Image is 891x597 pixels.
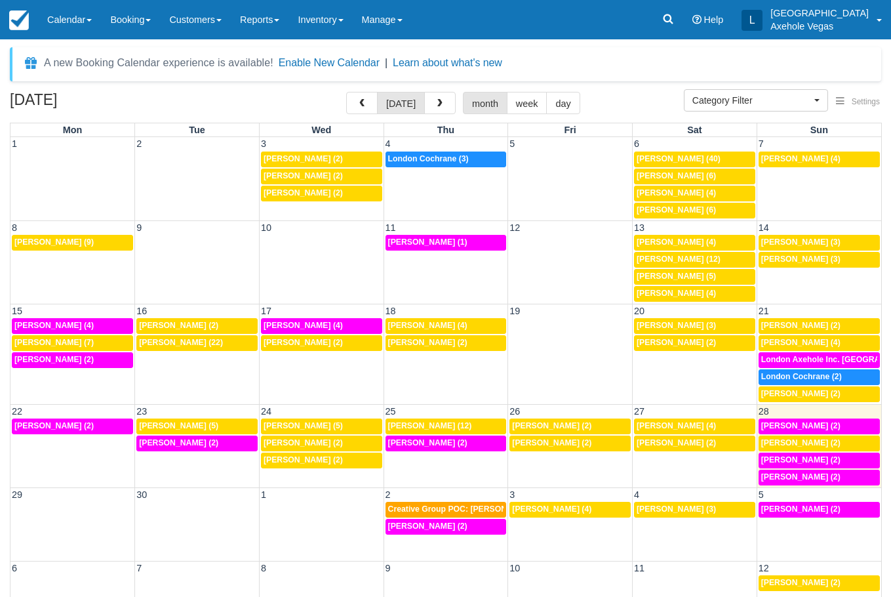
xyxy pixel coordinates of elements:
span: 2 [384,489,392,500]
span: Sun [810,125,828,135]
a: [PERSON_NAME] (6) [634,203,755,218]
span: 17 [260,306,273,316]
span: [PERSON_NAME] (4) [637,421,716,430]
a: [PERSON_NAME] (2) [759,470,880,485]
span: [PERSON_NAME] (2) [761,421,841,430]
span: 12 [757,563,770,573]
span: Sat [687,125,702,135]
span: [PERSON_NAME] (2) [388,338,467,347]
a: [PERSON_NAME] (4) [759,335,880,351]
a: [PERSON_NAME] (5) [261,419,382,434]
a: [PERSON_NAME] (2) [136,318,258,334]
a: [PERSON_NAME] (2) [759,502,880,518]
div: A new Booking Calendar experience is available! [44,55,273,71]
a: [PERSON_NAME] (3) [634,318,755,334]
span: [PERSON_NAME] (22) [139,338,223,347]
i: Help [692,15,702,24]
a: [PERSON_NAME] (2) [136,436,258,451]
a: [PERSON_NAME] (9) [12,235,133,251]
span: [PERSON_NAME] (6) [637,171,716,180]
span: 25 [384,406,397,417]
button: day [546,92,580,114]
a: [PERSON_NAME] (2) [386,335,507,351]
a: [PERSON_NAME] (2) [634,436,755,451]
a: [PERSON_NAME] (4) [759,152,880,167]
span: 30 [135,489,148,500]
span: 10 [508,563,521,573]
span: Help [704,14,724,25]
a: [PERSON_NAME] (2) [261,169,382,184]
span: London Cochrane (2) [761,372,842,381]
a: [PERSON_NAME] (6) [634,169,755,184]
span: [PERSON_NAME] (2) [761,578,841,587]
a: [PERSON_NAME] (7) [12,335,133,351]
span: [PERSON_NAME] (3) [761,237,841,247]
span: 24 [260,406,273,417]
span: [PERSON_NAME] (3) [761,255,841,264]
a: London Axehole Inc. [GEOGRAPHIC_DATA] (2) [759,352,880,368]
button: month [463,92,507,114]
a: [PERSON_NAME] (2) [759,436,880,451]
span: 22 [10,406,24,417]
span: 10 [260,222,273,233]
span: Fri [564,125,576,135]
span: 23 [135,406,148,417]
a: [PERSON_NAME] (12) [634,252,755,268]
span: [PERSON_NAME] (3) [637,321,716,330]
span: [PERSON_NAME] (9) [14,237,94,247]
button: week [507,92,547,114]
span: [PERSON_NAME] (2) [264,171,343,180]
span: 2 [135,138,143,149]
span: 27 [633,406,646,417]
span: [PERSON_NAME] (2) [388,522,467,531]
a: [PERSON_NAME] (2) [261,436,382,451]
a: Learn about what's new [393,57,502,68]
span: [PERSON_NAME] (5) [139,421,218,430]
span: 20 [633,306,646,316]
span: [PERSON_NAME] (2) [761,455,841,464]
span: Tue [189,125,205,135]
span: [PERSON_NAME] (4) [637,188,716,197]
span: 6 [10,563,18,573]
a: [PERSON_NAME] (2) [509,436,631,451]
span: | [385,57,387,68]
span: [PERSON_NAME] (2) [761,321,841,330]
span: [PERSON_NAME] (2) [637,338,716,347]
a: [PERSON_NAME] (22) [136,335,258,351]
a: [PERSON_NAME] (3) [634,502,755,518]
a: [PERSON_NAME] (4) [634,286,755,302]
a: [PERSON_NAME] (2) [759,386,880,402]
span: 6 [633,138,641,149]
p: [GEOGRAPHIC_DATA] [770,7,869,20]
button: [DATE] [377,92,425,114]
span: [PERSON_NAME] (2) [264,455,343,464]
span: [PERSON_NAME] (2) [388,438,467,447]
span: [PERSON_NAME] (4) [637,289,716,298]
span: 3 [508,489,516,500]
a: [PERSON_NAME] (2) [261,453,382,468]
span: [PERSON_NAME] (5) [264,421,343,430]
a: [PERSON_NAME] (1) [386,235,507,251]
span: [PERSON_NAME] (2) [512,421,591,430]
span: 3 [260,138,267,149]
span: [PERSON_NAME] (40) [637,154,721,163]
span: 11 [633,563,646,573]
a: [PERSON_NAME] (2) [509,419,631,434]
a: [PERSON_NAME] (4) [509,502,631,518]
a: [PERSON_NAME] (2) [12,419,133,434]
span: 16 [135,306,148,316]
span: [PERSON_NAME] (2) [761,504,841,514]
span: 14 [757,222,770,233]
span: 8 [10,222,18,233]
span: 5 [757,489,765,500]
span: 4 [384,138,392,149]
span: [PERSON_NAME] (4) [512,504,591,514]
span: [PERSON_NAME] (4) [761,338,841,347]
span: 28 [757,406,770,417]
a: [PERSON_NAME] (2) [261,335,382,351]
span: [PERSON_NAME] (7) [14,338,94,347]
span: Creative Group POC: [PERSON_NAME] (4) [388,504,550,514]
span: 18 [384,306,397,316]
span: 15 [10,306,24,316]
a: [PERSON_NAME] (4) [386,318,507,334]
